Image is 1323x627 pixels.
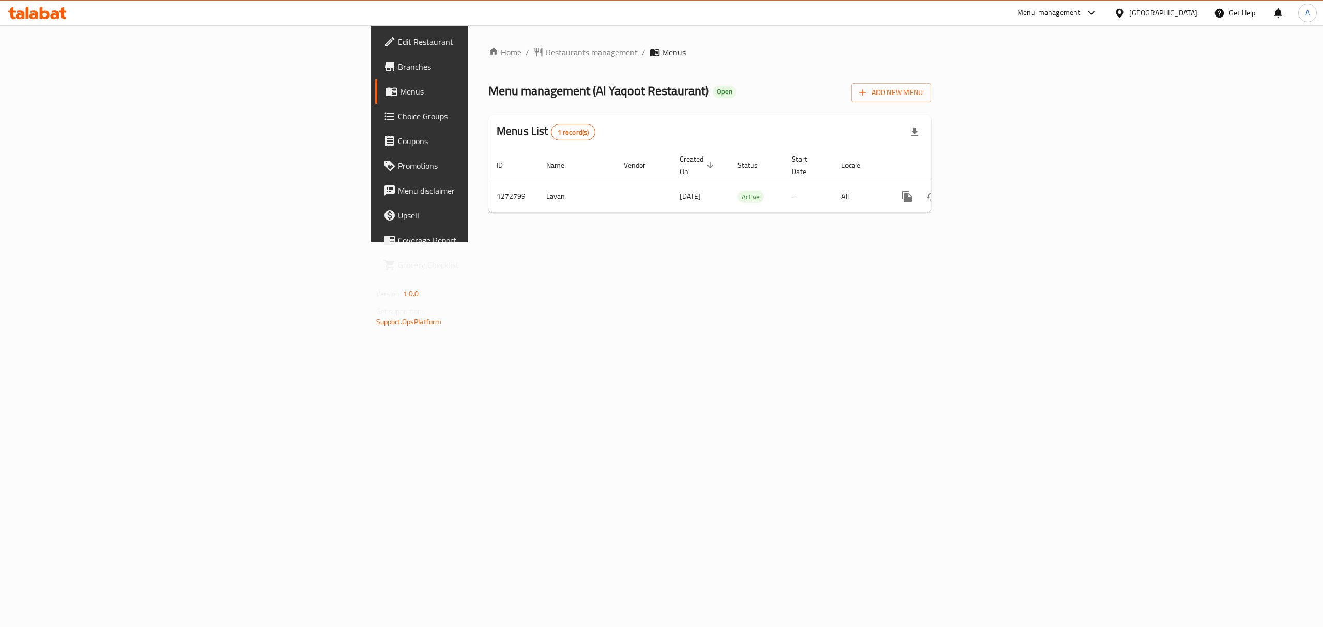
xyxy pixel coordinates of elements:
th: Actions [886,150,1002,181]
span: Grocery Checklist [398,259,584,271]
a: Edit Restaurant [375,29,592,54]
button: Add New Menu [851,83,931,102]
span: Version: [376,287,402,301]
a: Menu disclaimer [375,178,592,203]
span: ID [497,159,516,171]
span: Promotions [398,160,584,172]
span: Branches [398,60,584,73]
span: Locale [841,159,874,171]
span: Open [713,87,736,96]
div: Menu-management [1017,7,1081,19]
td: - [783,181,833,212]
a: Upsell [375,203,592,228]
a: Choice Groups [375,104,592,129]
span: Start Date [792,153,821,178]
a: Support.OpsPlatform [376,315,442,328]
span: A [1305,7,1310,19]
span: Status [737,159,771,171]
span: Created On [680,153,717,178]
div: Total records count [551,124,596,140]
div: Export file [902,120,927,145]
span: Active [737,191,764,203]
span: Get support on: [376,305,424,318]
a: Branches [375,54,592,79]
span: Coverage Report [398,234,584,246]
span: Menus [400,85,584,98]
a: Promotions [375,153,592,178]
span: Vendor [624,159,659,171]
span: Add New Menu [859,86,923,99]
span: Choice Groups [398,110,584,122]
li: / [642,46,645,58]
h2: Menus List [497,123,595,140]
button: more [895,184,919,209]
span: Edit Restaurant [398,36,584,48]
span: Menu management ( Al Yaqoot Restaurant ) [488,79,709,102]
a: Grocery Checklist [375,253,592,277]
span: Menu disclaimer [398,184,584,197]
span: Menus [662,46,686,58]
button: Change Status [919,184,944,209]
span: Name [546,159,578,171]
nav: breadcrumb [488,46,931,58]
td: All [833,181,886,212]
div: Open [713,86,736,98]
table: enhanced table [488,150,1002,213]
a: Coupons [375,129,592,153]
div: [GEOGRAPHIC_DATA] [1129,7,1197,19]
span: [DATE] [680,190,701,203]
span: 1.0.0 [403,287,419,301]
span: 1 record(s) [551,128,595,137]
span: Upsell [398,209,584,222]
span: Coupons [398,135,584,147]
a: Coverage Report [375,228,592,253]
a: Menus [375,79,592,104]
